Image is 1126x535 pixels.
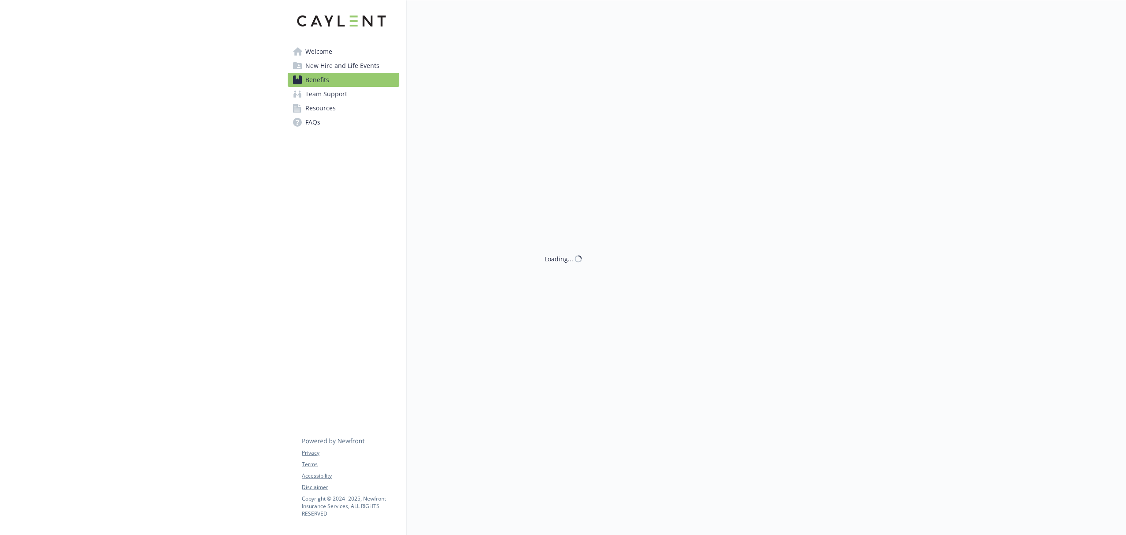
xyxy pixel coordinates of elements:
[288,115,399,129] a: FAQs
[544,254,573,264] div: Loading...
[288,59,399,73] a: New Hire and Life Events
[302,472,399,480] a: Accessibility
[288,45,399,59] a: Welcome
[288,101,399,115] a: Resources
[305,73,329,87] span: Benefits
[302,460,399,468] a: Terms
[288,73,399,87] a: Benefits
[302,449,399,457] a: Privacy
[305,59,379,73] span: New Hire and Life Events
[305,101,336,115] span: Resources
[302,495,399,517] p: Copyright © 2024 - 2025 , Newfront Insurance Services, ALL RIGHTS RESERVED
[305,45,332,59] span: Welcome
[305,115,320,129] span: FAQs
[302,483,399,491] a: Disclaimer
[288,87,399,101] a: Team Support
[305,87,347,101] span: Team Support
